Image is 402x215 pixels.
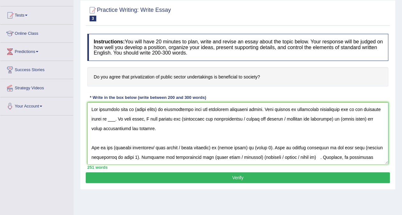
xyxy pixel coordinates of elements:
a: Tests [0,6,73,22]
a: Predictions [0,43,73,59]
h4: Do you agree that privatization of public sector undertakings is beneficial to society? [87,67,388,87]
div: * Write in the box below (write between 200 and 300 words) [87,94,209,100]
button: Verify [86,172,390,183]
a: Success Stories [0,61,73,77]
h4: You will have 20 minutes to plan, write and revise an essay about the topic below. Your response ... [87,34,388,61]
div: 251 words [87,164,388,170]
a: Your Account [0,97,73,113]
b: Instructions: [94,39,125,44]
h2: Practice Writing: Write Essay [87,5,171,21]
a: Strategy Videos [0,79,73,95]
a: Online Class [0,25,73,41]
span: 3 [90,16,96,21]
